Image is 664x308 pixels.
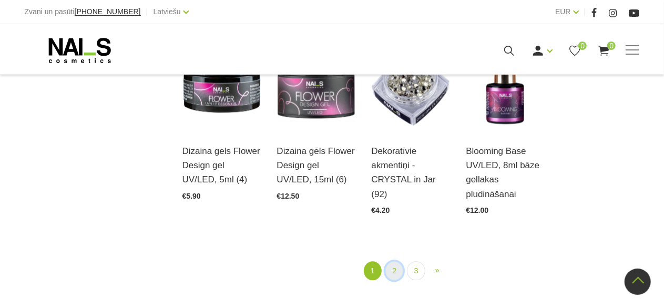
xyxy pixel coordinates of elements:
span: | [146,5,148,18]
span: | [584,5,586,18]
a: Latviešu [153,5,180,18]
a: 3 [407,261,425,281]
a: 0 [568,44,581,57]
a: 1 [364,261,382,281]
span: 0 [607,42,616,50]
span: » [435,265,440,274]
nav: catalog-product-list [182,261,640,281]
span: €4.20 [371,206,390,214]
a: EUR [555,5,571,18]
span: [PHONE_NUMBER] [75,7,141,16]
span: 0 [578,42,587,50]
img: Dažādu krāsu un izmēru dekoratīvie akmentiņi dizainu veidošanai.... [371,23,450,131]
a: 0 [597,44,610,57]
a: Dekoratīvie akmentiņi - CRYSTAL in Jar (92) [371,144,450,201]
span: €12.00 [466,206,488,214]
a: [PHONE_NUMBER] [75,8,141,16]
img: Flower dizaina gēls ir ilgnoturīgs gēls ar sauso ziedu elementiem. Viegli klājama formula, izcila... [277,23,356,131]
span: €12.50 [277,192,300,200]
a: Dizaina gels Flower Design gel UV/LED, 5ml (4) [182,144,261,187]
img: Blooming Base UV/LED - caurspīdīga bāze, kas paredzēta pludināšanas dizaina izveidei, aktuālajiem... [466,23,545,131]
img: Flower dizaina gels ir ilgnoturīgs gels ar sauso ziedu elementiem. Viegli klājama formula, izcila... [182,23,261,131]
a: Next [429,261,446,280]
div: Zvani un pasūti [25,5,141,18]
a: Blooming Base UV/LED, 8ml bāze gellakas pludināšanai [466,144,545,201]
a: Dizaina gēls Flower Design gel UV/LED, 15ml (6) [277,144,356,187]
span: €5.90 [182,192,201,200]
a: 2 [385,261,403,281]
